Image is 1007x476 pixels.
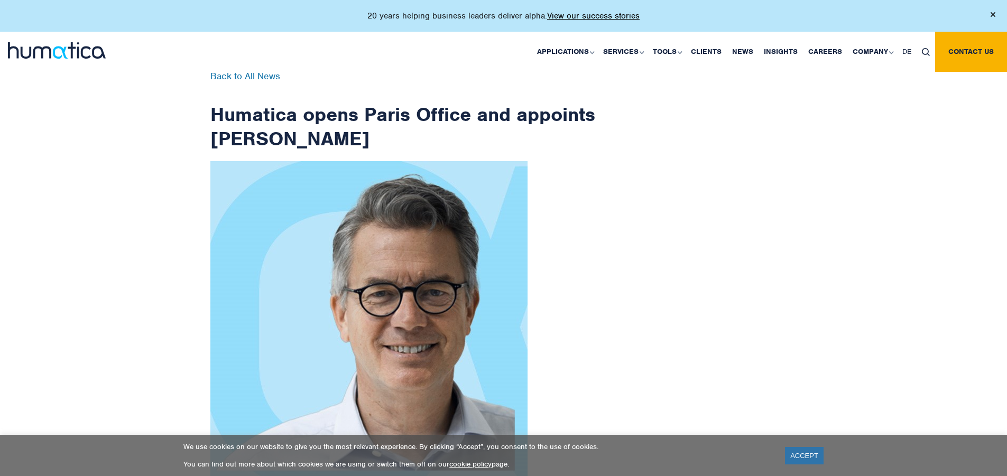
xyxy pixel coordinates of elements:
img: logo [8,42,106,59]
a: Company [847,32,897,72]
p: You can find out more about which cookies we are using or switch them off on our page. [183,460,772,469]
a: Services [598,32,648,72]
a: Tools [648,32,686,72]
h1: Humatica opens Paris Office and appoints [PERSON_NAME] [210,72,596,151]
a: DE [897,32,917,72]
a: Contact us [935,32,1007,72]
a: Back to All News [210,70,280,82]
span: DE [902,47,911,56]
a: ACCEPT [785,447,824,464]
p: We use cookies on our website to give you the most relevant experience. By clicking “Accept”, you... [183,442,772,451]
a: Insights [759,32,803,72]
a: cookie policy [449,460,492,469]
a: Applications [532,32,598,72]
a: Clients [686,32,727,72]
p: 20 years helping business leaders deliver alpha. [367,11,640,21]
a: News [727,32,759,72]
a: View our success stories [547,11,640,21]
a: Careers [803,32,847,72]
img: search_icon [922,48,930,56]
